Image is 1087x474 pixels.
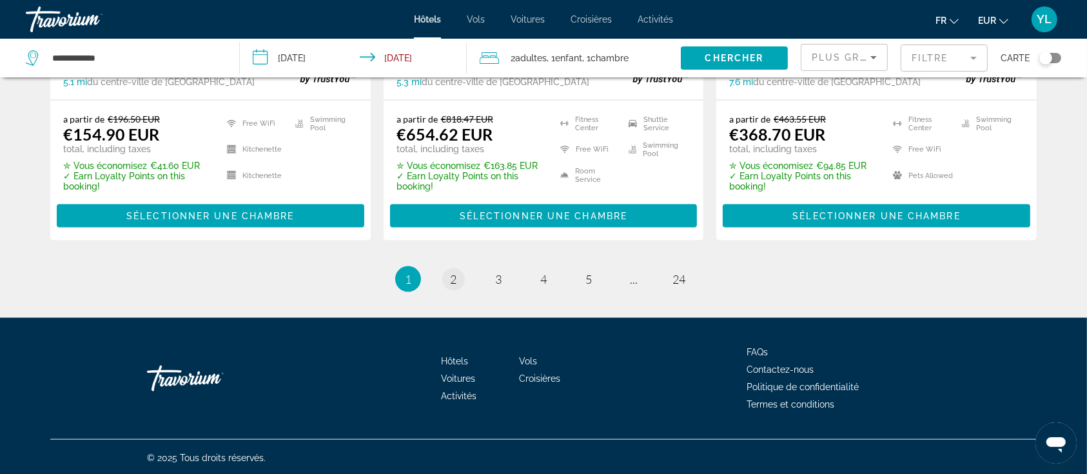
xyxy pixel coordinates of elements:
span: 5.1 mi [63,77,87,87]
iframe: Bouton de lancement de la fenêtre de messagerie [1035,422,1077,464]
a: Travorium [26,3,155,36]
span: du centre-ville de [GEOGRAPHIC_DATA] [422,77,589,87]
ins: €368.70 EUR [729,124,825,144]
a: Contactez-nous [747,364,814,375]
button: Change currency [978,11,1008,30]
button: Toggle map [1030,52,1061,64]
span: Vols [520,356,538,366]
p: €94.85 EUR [729,161,877,171]
span: , 1 [582,49,629,67]
span: ✮ Vous économisez [63,161,147,171]
del: €463.55 EUR [774,114,826,124]
span: , 1 [547,49,582,67]
li: Kitchenette [220,140,289,159]
a: Travorium [147,359,276,398]
li: Fitness Center [554,114,622,133]
a: Termes et conditions [747,399,834,410]
a: Voitures [442,373,476,384]
nav: Pagination [50,266,1037,292]
span: 2 [511,49,547,67]
span: 5 [585,272,592,286]
li: Pets Allowed [886,166,955,185]
span: 2 [450,272,456,286]
button: Sélectionner une chambre [390,204,698,228]
li: Fitness Center [886,114,955,133]
a: Sélectionner une chambre [57,208,364,222]
span: FAQs [747,347,768,357]
span: a partir de [729,114,770,124]
del: €818.47 EUR [441,114,493,124]
span: du centre-ville de [GEOGRAPHIC_DATA] [87,77,255,87]
a: Politique de confidentialité [747,382,859,392]
button: Filter [901,44,988,72]
a: Sélectionner une chambre [723,208,1030,222]
ins: €154.90 EUR [63,124,159,144]
mat-select: Sort by [812,50,877,65]
span: 3 [495,272,502,286]
button: Chercher [681,46,788,70]
span: EUR [978,15,996,26]
p: total, including taxes [63,144,211,154]
p: total, including taxes [729,144,877,154]
p: ✓ Earn Loyalty Points on this booking! [63,171,211,192]
span: Adultes [515,53,547,63]
p: €41.60 EUR [63,161,211,171]
a: Croisières [571,14,612,25]
span: ... [630,272,638,286]
li: Room Service [554,166,622,185]
span: du centre-ville de [GEOGRAPHIC_DATA] [753,77,921,87]
span: ✮ Vous économisez [729,161,813,171]
a: Hôtels [414,14,441,25]
li: Free WiFi [886,140,955,159]
a: Croisières [520,373,561,384]
p: €163.85 EUR [397,161,544,171]
li: Free WiFi [554,140,622,159]
span: ✮ Vous économisez [397,161,480,171]
span: fr [935,15,946,26]
a: Voitures [511,14,545,25]
a: Activités [442,391,477,401]
li: Swimming Pool [289,114,357,133]
span: Sélectionner une chambre [126,211,294,221]
span: 7.6 mi [729,77,753,87]
span: Chambre [591,53,629,63]
span: 4 [540,272,547,286]
span: Sélectionner une chambre [792,211,960,221]
p: total, including taxes [397,144,544,154]
button: User Menu [1028,6,1061,33]
span: Plus grandes économies [812,52,966,63]
li: Swimming Pool [955,114,1024,133]
span: Enfant [555,53,582,63]
a: Vols [467,14,485,25]
span: Chercher [705,53,764,63]
a: Activités [638,14,673,25]
del: €196.50 EUR [108,114,160,124]
span: Carte [1001,49,1030,67]
span: © 2025 Tous droits réservés. [147,453,266,463]
li: Swimming Pool [622,140,690,159]
a: Sélectionner une chambre [390,208,698,222]
button: Travelers: 2 adults, 1 child [467,39,681,77]
li: Shuttle Service [622,114,690,133]
span: a partir de [63,114,104,124]
p: ✓ Earn Loyalty Points on this booking! [729,171,877,192]
span: 1 [405,272,411,286]
button: Sélectionner une chambre [723,204,1030,228]
button: Check-in date: Oct 19, 2025 Check-out date: Oct 22, 2025 [240,39,467,77]
a: Hôtels [442,356,469,366]
li: Kitchenette [220,166,289,185]
span: a partir de [397,114,438,124]
button: Change language [935,11,959,30]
